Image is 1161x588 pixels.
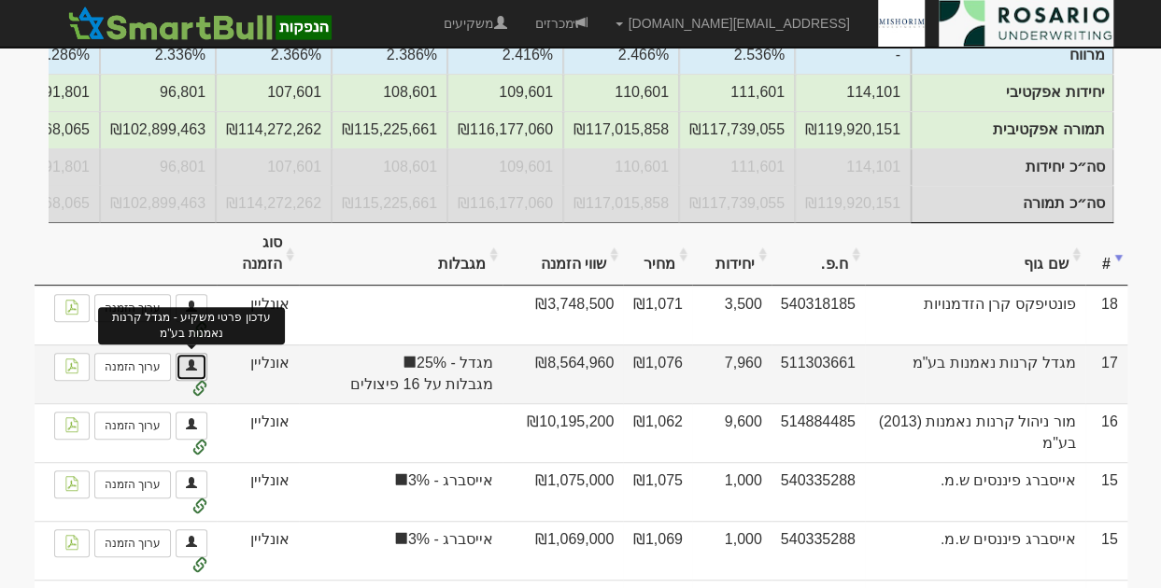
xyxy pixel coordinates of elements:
[447,36,563,74] td: מרווח
[100,111,216,148] td: תמורה אפקטיבית
[332,74,447,111] td: יחידות אפקטיבי
[865,286,1085,344] td: פונטיפקס קרן הזדמנויות
[503,286,623,344] td: ₪3,748,500
[1085,462,1127,521] td: 15
[94,412,171,440] a: ערוך הזמנה
[563,36,679,74] td: מרווח
[795,185,911,222] td: סה״כ תמורה
[332,111,447,148] td: תמורה אפקטיבית
[795,36,911,74] td: מרווח
[865,521,1085,580] td: אייסברג פיננסים ש.מ.
[217,286,299,344] td: אונליין
[503,403,623,462] td: ₪10,195,200
[100,148,216,186] td: סה״כ יחידות
[447,148,563,186] td: סה״כ יחידות
[692,344,772,403] td: 7,960
[100,185,216,222] td: סה״כ תמורה
[447,74,563,111] td: יחידות אפקטיבי
[772,286,865,344] td: 540318185
[795,111,911,148] td: תמורה אפקטיבית
[623,286,692,344] td: ₪1,071
[308,353,494,374] span: מגדל - 25%
[563,148,679,186] td: סה״כ יחידות
[563,185,679,222] td: סה״כ תמורה
[299,223,503,286] th: מגבלות: activate to sort column ascending
[447,111,563,148] td: תמורה אפקטיבית
[623,462,692,521] td: ₪1,075
[865,462,1085,521] td: אייסברג פיננסים ש.מ.
[679,148,795,186] td: סה״כ יחידות
[1085,344,1127,403] td: 17
[216,111,332,148] td: תמורה אפקטיבית
[623,223,692,286] th: מחיר: activate to sort column ascending
[216,185,332,222] td: סה״כ תמורה
[503,521,623,580] td: ₪1,069,000
[865,403,1085,462] td: מור ניהול קרנות נאמנות (2013) בע"מ
[772,462,865,521] td: 540335288
[692,403,772,462] td: 9,600
[308,470,494,492] span: אייסברג - 3%
[772,521,865,580] td: 540335288
[692,223,772,286] th: יחידות: activate to sort column ascending
[679,36,795,74] td: מרווח
[100,36,216,74] td: מרווח
[679,111,795,148] td: תמורה אפקטיבית
[98,307,285,344] div: עדכון פרטי משקיע - מגדל קרנות נאמנות בע"מ
[1085,223,1127,286] th: #: activate to sort column ascending
[679,185,795,222] td: סה״כ תמורה
[217,344,299,403] td: אונליין
[217,403,299,462] td: אונליין
[64,476,79,491] img: pdf-file-icon.png
[64,417,79,432] img: pdf-file-icon.png
[911,111,1112,148] td: תמורה אפקטיבית
[217,521,299,580] td: אונליין
[216,74,332,111] td: יחידות אפקטיבי
[308,374,494,396] span: מגבלות על 16 פיצולים
[332,185,447,222] td: סה״כ תמורה
[795,148,911,186] td: סה״כ יחידות
[911,186,1112,223] td: סה״כ תמורה
[795,74,911,111] td: יחידות אפקטיבי
[623,344,692,403] td: ₪1,076
[332,36,447,74] td: מרווח
[447,185,563,222] td: סה״כ תמורה
[1085,521,1127,580] td: 15
[217,223,299,286] th: סוג הזמנה: activate to sort column ascending
[772,344,865,403] td: 511303661
[216,36,332,74] td: מרווח
[563,111,679,148] td: תמורה אפקטיבית
[692,286,772,344] td: 3,500
[865,344,1085,403] td: מגדל קרנות נאמנות בע"מ
[679,74,795,111] td: יחידות אפקטיבי
[308,529,494,551] span: אייסברג - 3%
[865,223,1085,286] th: שם גוף: activate to sort column ascending
[1085,286,1127,344] td: 18
[94,529,171,557] a: ערוך הזמנה
[911,148,1112,186] td: סה״כ יחידות
[911,74,1112,111] td: יחידות אפקטיבי
[911,37,1112,75] td: מרווח
[692,521,772,580] td: 1,000
[623,521,692,580] td: ₪1,069
[64,535,79,550] img: pdf-file-icon.png
[503,223,623,286] th: שווי הזמנה: activate to sort column ascending
[100,74,216,111] td: יחידות אפקטיבי
[94,353,171,381] a: ערוך הזמנה
[94,294,171,322] a: ערוך הזמנה
[332,148,447,186] td: סה״כ יחידות
[503,344,623,403] td: ₪8,564,960
[64,358,79,373] img: pdf-file-icon.png
[692,462,772,521] td: 1,000
[94,470,171,498] a: ערוך הזמנה
[63,5,337,42] img: SmartBull Logo
[1085,403,1127,462] td: 16
[623,403,692,462] td: ₪1,062
[772,223,865,286] th: ח.פ.: activate to sort column ascending
[217,462,299,521] td: אונליין
[503,462,623,521] td: ₪1,075,000
[216,148,332,186] td: סה״כ יחידות
[772,403,865,462] td: 514884485
[64,300,79,315] img: pdf-file-icon.png
[563,74,679,111] td: יחידות אפקטיבי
